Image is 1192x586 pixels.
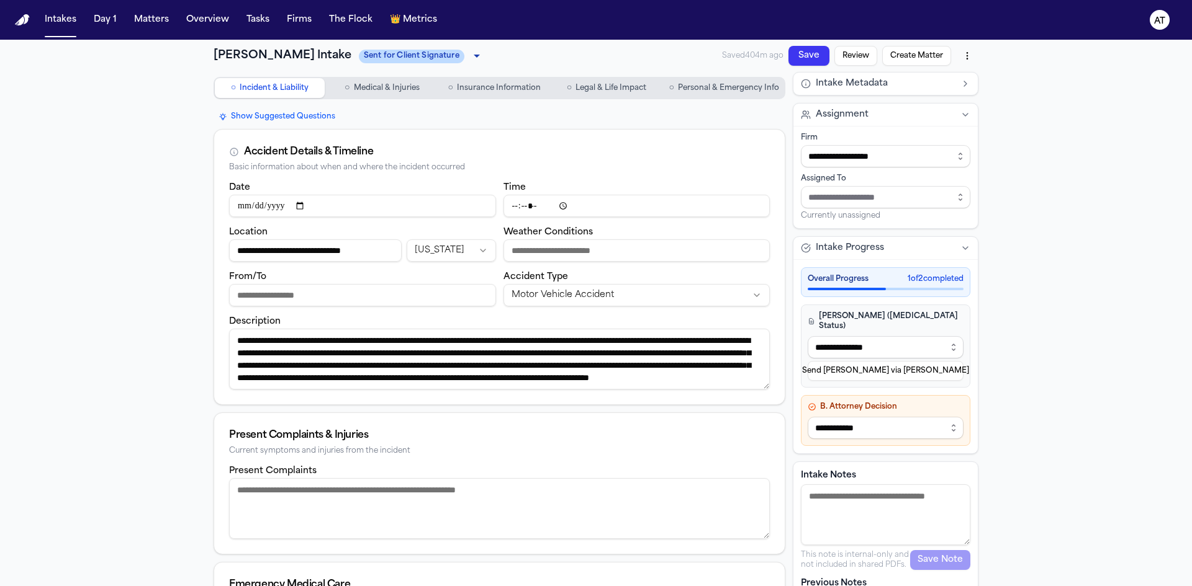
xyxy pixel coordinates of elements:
div: Assigned To [801,174,970,184]
textarea: Intake notes [801,484,970,545]
span: ○ [231,82,236,94]
button: Intake Metadata [793,73,978,95]
label: Weather Conditions [503,228,593,237]
span: Medical & Injuries [354,83,420,93]
span: ○ [448,82,453,94]
span: Currently unassigned [801,211,880,221]
div: Basic information about when and where the incident occurred [229,163,770,172]
span: Assignment [816,109,869,121]
button: Go to Personal & Emergency Info [664,78,784,98]
input: Weather conditions [503,239,770,262]
button: crownMetrics [385,9,442,31]
span: Saved 404m ago [722,52,783,60]
button: Send [PERSON_NAME] via [PERSON_NAME] [808,361,964,381]
p: This note is internal-only and not included in shared PDFs. [801,550,910,570]
span: Personal & Emergency Info [678,83,779,93]
input: From/To destination [229,284,496,306]
button: Day 1 [89,9,122,31]
span: Metrics [403,14,437,26]
button: Save [788,46,829,66]
input: Incident time [503,195,770,217]
button: Firms [282,9,317,31]
span: ○ [345,82,350,94]
span: Insurance Information [457,83,541,93]
h4: [PERSON_NAME] ([MEDICAL_DATA] Status) [808,311,964,331]
button: Create Matter [882,46,951,66]
input: Incident location [229,239,402,262]
span: Legal & Life Impact [576,83,646,93]
h1: [PERSON_NAME] Intake [214,47,351,64]
button: Assignment [793,104,978,126]
span: ○ [669,82,674,94]
button: Intakes [40,9,81,31]
label: From/To [229,272,266,282]
span: 1 of 2 completed [908,274,964,284]
span: Incident & Liability [240,83,309,93]
div: Present Complaints & Injuries [229,428,770,443]
button: More actions [956,45,978,67]
button: Go to Legal & Life Impact [552,78,662,98]
button: Review [834,46,877,66]
div: Update intake status [359,47,484,64]
button: Go to Insurance Information [440,78,549,98]
label: Accident Type [503,272,568,282]
button: The Flock [324,9,377,31]
input: Assign to staff member [801,186,970,208]
span: Sent for Client Signature [359,50,464,63]
button: Incident state [407,239,495,262]
h4: B. Attorney Decision [808,402,964,412]
div: Firm [801,133,970,143]
textarea: Incident description [229,329,770,389]
label: Present Complaints [229,466,317,476]
label: Date [229,183,250,192]
input: Select firm [801,145,970,167]
button: Go to Medical & Injuries [327,78,437,98]
span: Intake Progress [816,242,884,254]
span: ○ [567,82,572,94]
textarea: Present complaints [229,478,770,539]
label: Description [229,317,281,326]
button: Tasks [242,9,274,31]
img: Finch Logo [15,14,30,26]
button: Matters [129,9,174,31]
span: crown [390,14,400,26]
button: Go to Incident & Liability [215,78,325,98]
text: AT [1154,17,1165,25]
label: Intake Notes [801,469,970,482]
div: Current symptoms and injuries from the incident [229,446,770,456]
label: Location [229,228,268,237]
a: Home [15,14,30,26]
button: Show Suggested Questions [214,109,340,124]
button: Intake Progress [793,237,978,259]
span: Intake Metadata [816,78,888,90]
button: Overview [181,9,234,31]
span: Overall Progress [808,274,869,284]
label: Time [503,183,526,192]
input: Incident date [229,195,496,217]
div: Accident Details & Timeline [244,144,373,159]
